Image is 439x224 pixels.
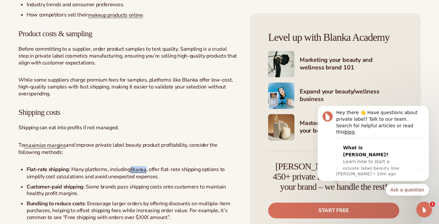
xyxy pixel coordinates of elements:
span: 1 [430,202,435,207]
a: Start free [268,203,399,218]
span: Shipping costs [18,108,60,116]
a: makeup products online [88,12,143,19]
p: Message from Lee, sent 10m ago [29,65,117,71]
strong: Flat-rate shipping [27,166,69,173]
img: Shopify Image 6 [268,51,294,77]
span: How competitors sell their [27,11,88,18]
button: Quick reply: Ask a question [78,78,122,90]
span: : Some brands pass shipping costs onto customers to maintain healthy profit margins. [27,183,226,197]
a: Shopify Image 6 Marketing your beauty and wellness brand 101 [268,51,403,77]
strong: Bundling to reduce costs [27,200,84,207]
a: Shopify Image 8 Mastering ecommerce: Boost your beauty and wellness sales [268,114,403,140]
span: , offer flat-rate shipping options to simplify cost calculations and avoid unexpected expenses. [27,166,225,180]
div: What is [PERSON_NAME]? [35,38,97,52]
div: Hey there 👋 Have questions about private label? Talk to our team. Search for helpful articles or ... [29,4,117,29]
img: Shopify Image 7 [268,83,294,109]
a: Shopify Image 7 Expand your beauty/wellness business [268,83,403,109]
strong: Customer-paid shipping [27,183,83,190]
div: Message content [29,4,117,64]
img: Profile image for Lee [15,5,25,16]
span: To [18,141,24,149]
h4: Level up with Blanka Academy [268,32,403,43]
h4: Expand your beauty/wellness business [300,88,403,104]
span: Product costs & sampling [18,29,92,38]
span: : Encourage larger orders by offering discounts on multiple-item purchases, helping to offset shi... [27,200,230,221]
span: . [143,11,144,18]
h4: Marketing your beauty and wellness brand 101 [300,56,403,72]
span: Shipping can eat into profits if not managed. [18,124,119,131]
h4: Mastering ecommerce: Boost your beauty and wellness sales [300,119,403,136]
span: Learn how to start a private label beauty line with [PERSON_NAME] [35,53,92,72]
img: Shopify Image 8 [268,114,294,140]
span: : Many platforms, including [69,166,130,173]
h4: [PERSON_NAME] to explore our 450+ private label products. Just add your brand – we handle the rest! [268,162,399,192]
div: What is [PERSON_NAME]?Learn how to start a private label beauty line with [PERSON_NAME] [29,33,103,78]
span: Industry trends and consumer preferences. [27,1,124,8]
span: Before committing to a supplier, order product samples to test quality. Sampling is a crucial ste... [18,45,237,66]
a: Blanka [130,166,147,173]
iframe: Intercom notifications message [308,106,439,200]
div: Quick reply options [10,78,122,90]
span: While some suppliers charge premium fees for samples, platforms like Blanka offer low-cost, high-... [18,76,233,97]
span: and improve private label beauty product profitability, consider the following methods: [18,141,218,156]
iframe: Intercom live chat [416,202,432,217]
a: maximize margins [24,142,66,149]
a: blog [37,23,47,29]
